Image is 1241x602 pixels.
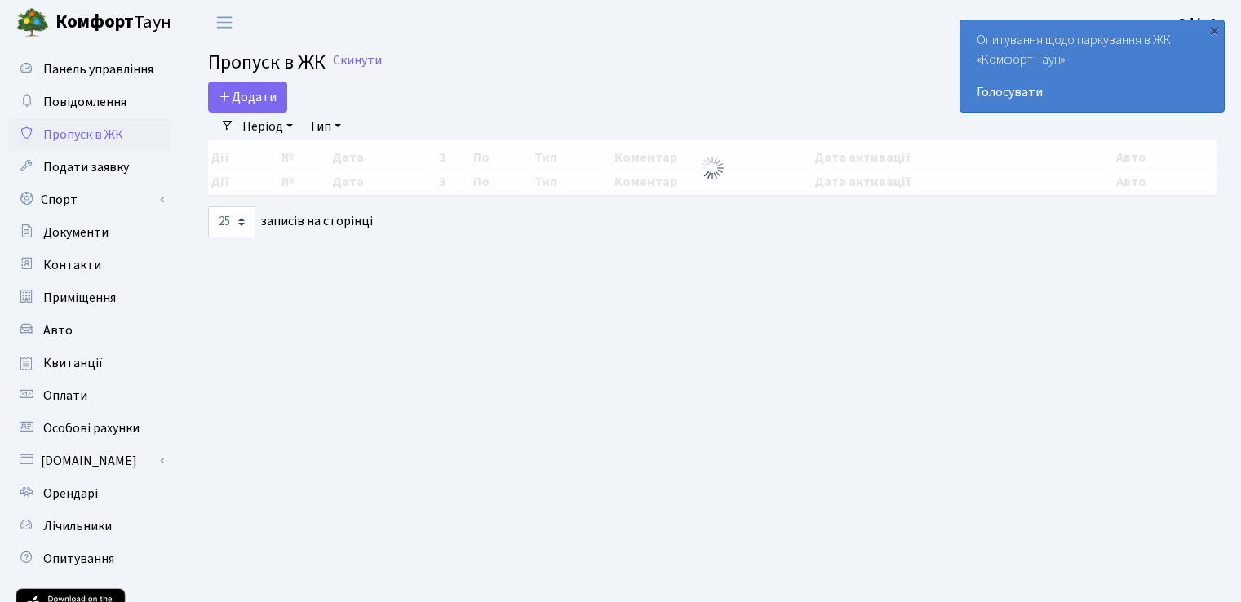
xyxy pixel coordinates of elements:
[55,9,171,37] span: Таун
[43,550,114,568] span: Опитування
[8,281,171,314] a: Приміщення
[699,155,725,181] img: Обробка...
[43,224,109,241] span: Документи
[208,48,326,77] span: Пропуск в ЖК
[8,151,171,184] a: Подати заявку
[303,113,348,140] a: Тип
[8,412,171,445] a: Особові рахунки
[8,477,171,510] a: Орендарі
[43,256,101,274] span: Контакти
[1177,13,1221,33] a: Офіс 1.
[8,249,171,281] a: Контакти
[8,118,171,151] a: Пропуск в ЖК
[236,113,299,140] a: Період
[43,419,140,437] span: Особові рахунки
[208,206,373,237] label: записів на сторінці
[977,82,1208,102] a: Голосувати
[208,82,287,113] a: Додати
[8,314,171,347] a: Авто
[43,126,123,144] span: Пропуск в ЖК
[8,379,171,412] a: Оплати
[43,321,73,339] span: Авто
[43,387,87,405] span: Оплати
[43,60,153,78] span: Панель управління
[8,510,171,542] a: Лічильники
[219,88,277,106] span: Додати
[1177,14,1221,32] b: Офіс 1.
[8,53,171,86] a: Панель управління
[43,158,129,176] span: Подати заявку
[16,7,49,39] img: logo.png
[208,206,255,237] select: записів на сторінці
[55,9,134,35] b: Комфорт
[960,20,1224,112] div: Опитування щодо паркування в ЖК «Комфорт Таун»
[1206,22,1222,38] div: ×
[43,93,126,111] span: Повідомлення
[43,485,98,502] span: Орендарі
[8,216,171,249] a: Документи
[8,445,171,477] a: [DOMAIN_NAME]
[8,347,171,379] a: Квитанції
[43,517,112,535] span: Лічильники
[333,53,382,69] a: Скинути
[43,289,116,307] span: Приміщення
[8,86,171,118] a: Повідомлення
[43,354,103,372] span: Квитанції
[204,9,245,36] button: Переключити навігацію
[8,542,171,575] a: Опитування
[8,184,171,216] a: Спорт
